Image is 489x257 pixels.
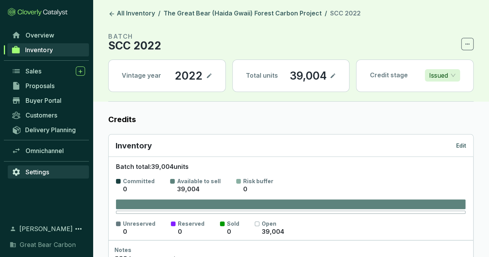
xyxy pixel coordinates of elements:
p: Vintage year [122,71,161,80]
a: All Inventory [107,9,157,19]
span: SCC 2022 [330,9,361,17]
a: Proposals [8,79,89,92]
a: Buyer Portal [8,94,89,107]
p: 0 [178,228,182,236]
p: BATCH [108,32,161,41]
p: 2022 [174,69,203,82]
a: Overview [8,29,89,42]
span: Settings [26,168,49,176]
p: Sold [227,220,239,228]
span: Customers [26,111,57,119]
p: Credit stage [370,71,407,80]
p: Open [262,220,284,228]
a: Delivery Planning [8,123,89,136]
li: / [158,9,160,19]
li: / [325,9,327,19]
p: Unreserved [123,220,155,228]
a: Inventory [7,43,89,56]
span: Proposals [26,82,55,90]
p: Issued [429,70,448,81]
span: Overview [26,31,54,39]
p: Inventory [116,140,152,151]
p: SCC 2022 [108,41,161,50]
div: Notes [114,246,467,254]
span: [PERSON_NAME] [19,224,73,233]
p: 39,004 [262,228,284,236]
span: Great Bear Carbon [20,240,76,249]
p: Total units [246,71,278,80]
span: 0 [243,185,247,193]
p: Reserved [178,220,204,228]
a: Omnichannel [8,144,89,157]
p: 39,004 [177,185,199,194]
p: 39,004 [289,69,327,82]
span: Buyer Portal [26,97,61,104]
span: Sales [26,67,41,75]
p: 0 [123,228,127,236]
p: Risk buffer [243,177,273,185]
a: Sales [8,65,89,78]
label: Credits [108,114,474,125]
p: 0 [227,228,231,236]
p: Batch total: 39,004 units [116,163,465,171]
a: Customers [8,109,89,122]
span: Inventory [25,46,53,54]
a: Settings [8,165,89,179]
p: Available to sell [177,177,221,185]
span: Omnichannel [26,147,64,155]
p: Edit [456,142,466,150]
span: Delivery Planning [25,126,76,134]
a: The Great Bear (Haida Gwaii) Forest Carbon Project [162,9,323,19]
p: 0 [123,185,127,194]
p: Committed [123,177,155,185]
